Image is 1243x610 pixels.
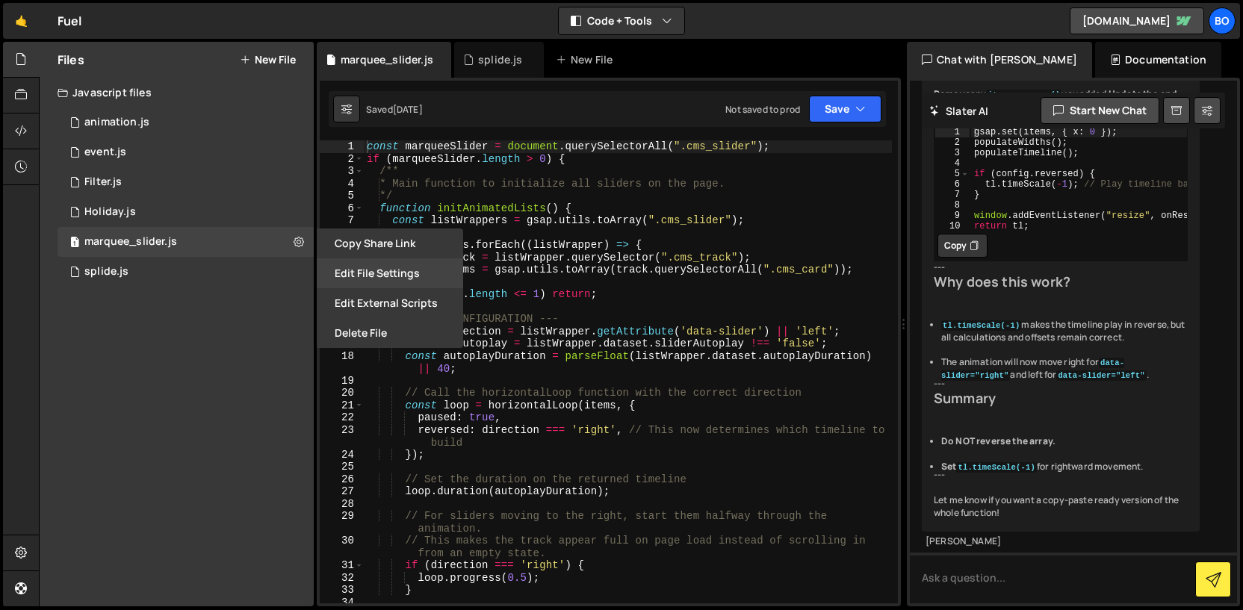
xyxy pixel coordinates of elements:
[320,202,364,215] div: 6
[935,200,970,211] div: 8
[240,54,296,66] button: New File
[320,461,364,473] div: 25
[934,390,1188,407] h2: Summary
[935,211,970,221] div: 9
[935,179,970,190] div: 6
[935,190,970,200] div: 7
[941,356,1188,382] li: The animation will now move right for and left for .
[320,510,364,535] div: 29
[320,178,364,190] div: 4
[320,449,364,461] div: 24
[1209,7,1236,34] a: Bo
[320,165,364,178] div: 3
[809,96,881,122] button: Save
[84,205,136,219] div: Holiday.js
[58,137,314,167] div: 980/21749.js
[341,52,433,67] div: marquee_slider.js
[84,265,128,278] div: splide.js
[941,435,1056,447] strong: Do NOT reverse the array.
[1070,7,1204,34] a: [DOMAIN_NAME]
[320,584,364,597] div: 33
[320,140,364,153] div: 1
[320,387,364,399] div: 20
[926,535,1196,548] div: [PERSON_NAME]
[941,461,1188,473] li: for rightward movement.
[934,319,1188,473] ul: ---
[320,473,364,486] div: 26
[58,227,314,257] div: 980/45198.js
[320,350,364,375] div: 18
[935,127,970,137] div: 1
[84,116,149,129] div: animation.js
[320,485,364,498] div: 27
[70,237,79,249] span: 1
[1041,97,1159,124] button: Start new chat
[478,52,522,67] div: splide.js
[320,498,364,511] div: 28
[941,319,1188,344] li: makes the timeline play in reverse, but all calculations and offsets remain correct.
[320,424,364,449] div: 23
[320,597,364,609] div: 34
[941,460,1037,473] strong: Set
[956,462,1036,473] code: tl.timeScale(-1)
[320,227,364,240] div: 8
[934,274,1188,290] h2: Why does this work?
[58,257,314,287] div: 980/45150.js
[320,572,364,585] div: 32
[84,235,177,249] div: marquee_slider.js
[935,169,970,179] div: 5
[58,108,314,137] div: 980/21912.js
[320,375,364,388] div: 19
[986,90,1061,100] code: items.reverse()
[58,167,314,197] div: 980/45282.js
[58,197,314,227] div: 980/2618.js
[317,318,463,348] button: Delete File
[58,12,82,30] div: Fuel
[320,153,364,166] div: 2
[320,214,364,227] div: 7
[84,175,122,189] div: Filter.js
[929,104,989,118] h2: Slater AI
[393,103,423,116] div: [DATE]
[320,399,364,412] div: 21
[935,137,970,148] div: 2
[935,221,970,231] div: 10
[58,52,84,68] h2: Files
[935,148,970,158] div: 3
[320,535,364,559] div: 30
[941,320,1021,331] code: tl.timeScale(-1)
[3,3,40,39] a: 🤙
[935,158,970,169] div: 4
[317,258,463,288] button: Edit File Settings
[366,103,423,116] div: Saved
[317,288,463,318] button: Edit External Scripts
[40,78,314,108] div: Javascript files
[559,7,684,34] button: Code + Tools
[320,559,364,572] div: 31
[907,42,1092,78] div: Chat with [PERSON_NAME]
[725,103,800,116] div: Not saved to prod
[937,234,988,258] button: Copy
[556,52,619,67] div: New File
[84,146,126,159] div: event.js
[934,87,970,100] strong: Remove
[1056,370,1146,381] code: data-slider="left"
[320,411,364,424] div: 22
[1095,42,1221,78] div: Documentation
[317,228,463,258] button: Copy share link
[320,190,364,202] div: 5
